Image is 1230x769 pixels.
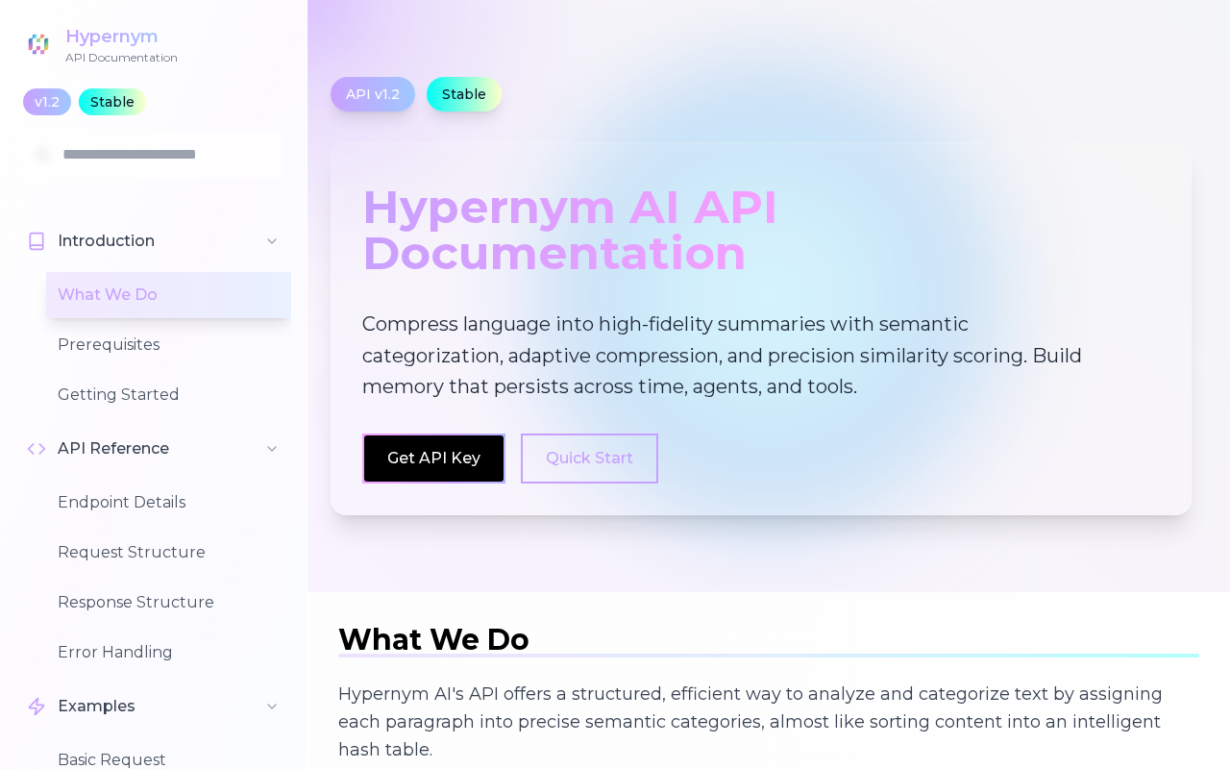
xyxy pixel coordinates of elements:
[65,50,178,65] div: API Documentation
[58,437,169,460] span: API Reference
[46,372,291,418] button: Getting Started
[23,29,54,60] img: Hypernym Logo
[46,580,291,626] button: Response Structure
[338,622,529,657] span: What We Do
[15,683,291,730] button: Examples
[331,77,415,112] div: API v1.2
[46,322,291,368] button: Prerequisites
[58,230,155,253] span: Introduction
[23,23,178,65] a: HypernymAPI Documentation
[521,434,658,484] button: Quick Start
[15,426,291,472] button: API Reference
[46,272,291,318] button: What We Do
[46,480,291,526] button: Endpoint Details
[362,309,1100,403] p: Compress language into high-fidelity summaries with semantic categorization, adaptive compression...
[46,530,291,576] button: Request Structure
[79,88,146,115] div: Stable
[58,695,135,718] span: Examples
[46,630,291,676] button: Error Handling
[387,449,480,467] a: Get API Key
[23,88,71,115] div: v1.2
[338,681,1199,765] p: Hypernym AI's API offers a structured, efficient way to analyze and categorize text by assigning ...
[15,218,291,264] button: Introduction
[362,174,1160,285] div: Hypernym AI API Documentation
[65,23,178,50] div: Hypernym
[427,77,502,112] div: Stable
